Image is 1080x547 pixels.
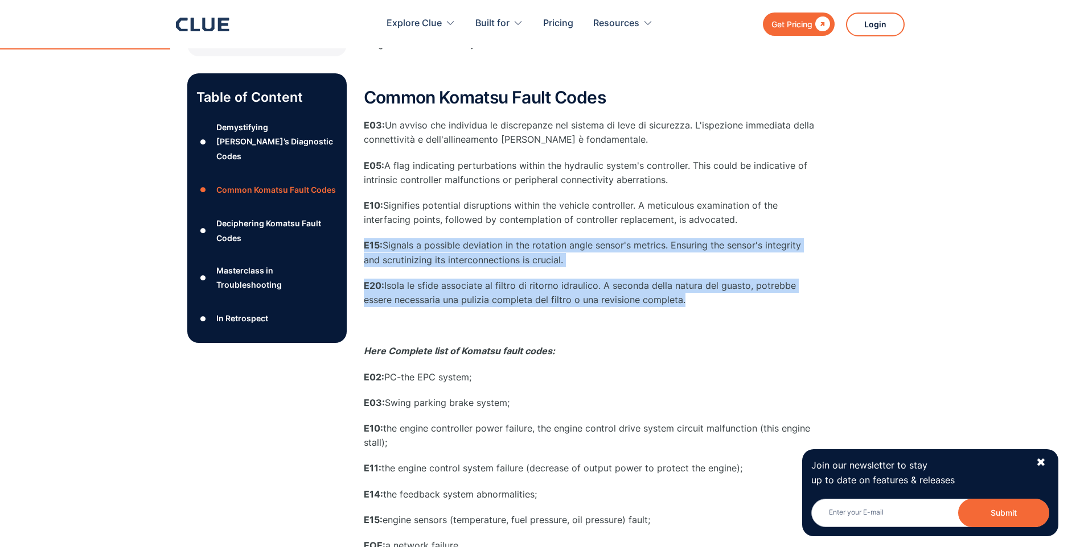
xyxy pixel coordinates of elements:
[958,499,1049,527] button: Submit
[364,160,384,171] strong: E05:
[196,133,210,150] div: ●
[364,370,819,384] p: PC-the EPC system;
[196,181,338,198] a: ●Common Komatsu Fault Codes
[364,238,819,267] p: Signals a possible deviation in the rotation angle sensor's metrics. Ensuring the sensor's integr...
[846,13,905,36] a: Login
[364,421,819,450] p: the engine controller power failure, the engine control drive system circuit malfunction (this en...
[364,488,383,500] strong: E14:
[387,6,442,42] div: Explore Clue
[543,6,573,42] a: Pricing
[196,120,338,163] a: ●Demystifying [PERSON_NAME]’s Diagnostic Codes
[196,263,338,292] a: ●Masterclass in Troubleshooting
[364,200,383,211] strong: E10:
[364,279,819,307] p: Isola le sfide associate al filtro di ritorno idraulico. A seconda della natura del guasto, potre...
[364,397,385,408] strong: E03:
[364,118,819,147] p: Un avviso che individua le discrepanze nel sistema di leve di sicurezza. L'ispezione immediata de...
[364,280,384,291] strong: E20:
[364,198,819,227] p: Signifies potential disruptions within the vehicle controller. A meticulous examination of the in...
[771,17,812,31] div: Get Pricing
[364,119,385,131] strong: E03:
[811,499,1049,527] input: Enter your E-mail
[364,513,819,527] p: engine sensors (temperature, fuel pressure, oil pressure) fault;
[216,120,337,163] div: Demystifying [PERSON_NAME]’s Diagnostic Codes
[593,6,653,42] div: Resources
[216,311,268,325] div: In Retrospect
[364,487,819,502] p: the feedback system abnormalities;
[811,458,1025,487] p: Join our newsletter to stay up to date on features & releases
[364,318,819,333] p: ‍
[364,514,383,525] strong: E15:
[196,222,210,239] div: ●
[196,310,210,327] div: ●
[196,310,338,327] a: ●In Retrospect
[364,396,819,410] p: Swing parking brake system;
[364,345,555,357] em: Here Complete list of Komatsu fault codes:
[364,63,819,77] p: ‍
[1036,455,1046,470] div: ✖
[763,13,835,36] a: Get Pricing
[593,6,639,42] div: Resources
[812,17,830,31] div: 
[364,422,383,434] strong: E10:
[196,88,338,106] p: Table of Content
[364,239,383,251] strong: E15:
[196,181,210,198] div: ●
[196,216,338,245] a: ●Deciphering Komatsu Fault Codes
[364,159,819,187] p: A flag indicating perturbations within the hydraulic system's controller. This could be indicativ...
[216,216,337,245] div: Deciphering Komatsu Fault Codes
[475,6,510,42] div: Built for
[475,6,523,42] div: Built for
[364,461,819,475] p: the engine control system failure (decrease of output power to protect the engine);
[196,269,210,286] div: ●
[216,263,337,292] div: Masterclass in Troubleshooting
[216,183,336,197] div: Common Komatsu Fault Codes
[387,6,455,42] div: Explore Clue
[364,88,819,107] h2: Common Komatsu Fault Codes
[364,462,381,474] strong: E11:
[364,371,384,383] strong: E02:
